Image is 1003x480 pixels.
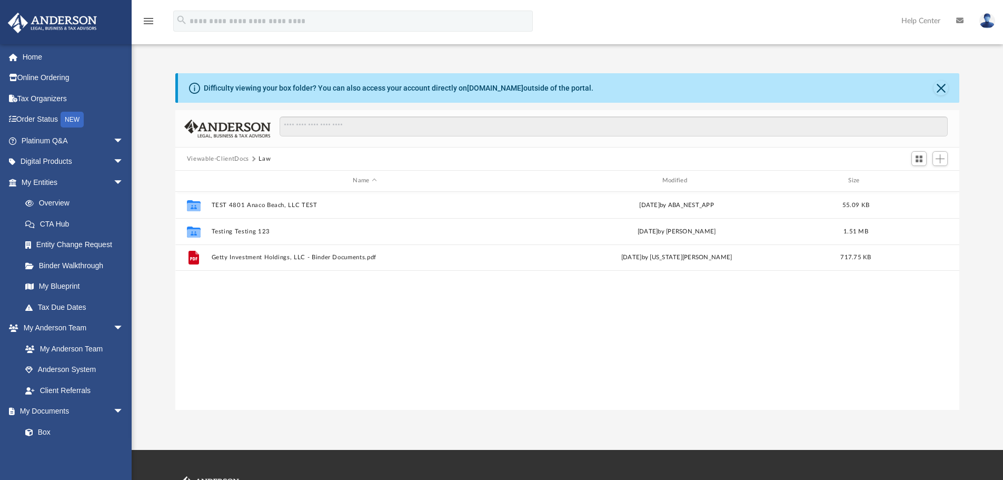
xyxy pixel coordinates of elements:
a: Order StatusNEW [7,109,140,131]
a: Online Ordering [7,67,140,89]
i: search [176,14,187,26]
a: Anderson System [15,359,134,380]
div: NEW [61,112,84,128]
span: 1.51 MB [843,228,868,234]
div: Difficulty viewing your box folder? You can also access your account directly on outside of the p... [204,83,593,94]
a: Overview [15,193,140,214]
a: Platinum Q&Aarrow_drop_down [7,130,140,151]
div: Size [835,176,877,185]
a: My Entitiesarrow_drop_down [7,172,140,193]
a: My Anderson Team [15,338,129,359]
a: Home [7,46,140,67]
button: TEST 4801 Anaco Beach, LLC TEST [211,202,518,209]
a: Binder Walkthrough [15,255,140,276]
span: 55.09 KB [842,202,869,208]
button: Add [932,151,948,166]
a: Digital Productsarrow_drop_down [7,151,140,172]
div: [DATE] by [US_STATE][PERSON_NAME] [523,253,830,262]
a: My Documentsarrow_drop_down [7,401,134,422]
button: Switch to Grid View [911,151,927,166]
div: Name [211,176,518,185]
div: grid [175,192,960,410]
a: Meeting Minutes [15,443,134,464]
img: Anderson Advisors Platinum Portal [5,13,100,33]
a: Entity Change Request [15,234,140,256]
img: User Pic [979,13,995,28]
span: arrow_drop_down [113,401,134,423]
div: [DATE] by [PERSON_NAME] [523,227,830,236]
div: id [180,176,206,185]
button: Law [259,154,271,164]
span: arrow_drop_down [113,318,134,339]
a: My Blueprint [15,276,134,297]
a: Tax Organizers [7,88,140,109]
button: Getty Investment Holdings, LLC - Binder Documents.pdf [211,254,518,261]
button: Close [934,81,948,95]
button: Testing Testing 123 [211,228,518,235]
span: arrow_drop_down [113,130,134,152]
a: My Anderson Teamarrow_drop_down [7,318,134,339]
i: menu [142,15,155,27]
a: Tax Due Dates [15,297,140,318]
div: id [881,176,955,185]
a: menu [142,20,155,27]
span: arrow_drop_down [113,172,134,193]
a: Client Referrals [15,380,134,401]
button: Viewable-ClientDocs [187,154,249,164]
span: arrow_drop_down [113,151,134,173]
a: Box [15,422,129,443]
a: [DOMAIN_NAME] [467,84,523,92]
span: 717.75 KB [840,254,871,260]
div: [DATE] by ABA_NEST_APP [523,200,830,210]
div: Modified [523,176,830,185]
a: CTA Hub [15,213,140,234]
input: Search files and folders [280,116,948,136]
